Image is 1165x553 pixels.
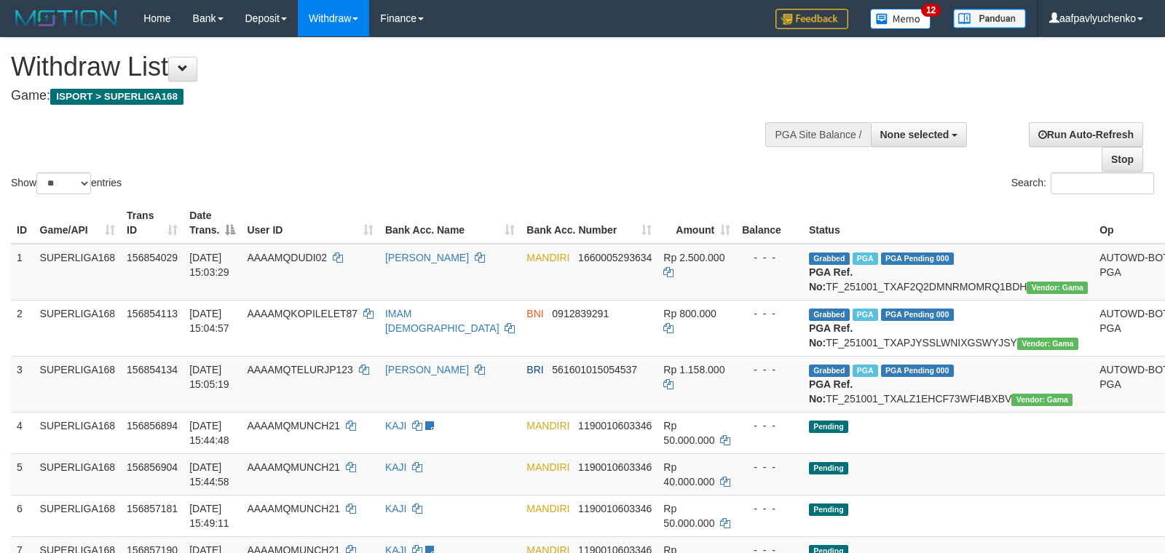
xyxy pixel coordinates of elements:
span: [DATE] 15:05:19 [189,364,229,390]
div: - - - [742,306,797,321]
span: Pending [809,504,848,516]
span: [DATE] 15:03:29 [189,252,229,278]
span: AAAAMQMUNCH21 [247,420,340,431]
span: 156854134 [127,364,178,375]
img: Feedback.jpg [775,9,848,29]
span: 156857181 [127,503,178,514]
span: MANDIRI [526,420,569,431]
th: Balance [736,202,803,244]
span: 156856904 [127,461,178,473]
span: Pending [809,462,848,474]
td: TF_251001_TXALZ1EHCF73WFI4BXBV [803,356,1094,412]
span: Vendor URL: https://trx31.1velocity.biz [1011,394,1073,406]
td: 3 [11,356,34,412]
span: Copy 1190010603346 to clipboard [578,420,652,431]
th: Bank Acc. Name: activate to sort column ascending [379,202,521,244]
a: KAJI [385,503,407,514]
span: Rp 50.000.000 [663,503,714,529]
span: Copy 1190010603346 to clipboard [578,461,652,473]
span: 12 [921,4,941,17]
td: SUPERLIGA168 [34,495,122,536]
label: Search: [1011,172,1154,194]
span: MANDIRI [526,252,569,263]
h1: Withdraw List [11,52,762,81]
span: 156856894 [127,420,178,431]
a: [PERSON_NAME] [385,364,469,375]
select: Showentries [36,172,91,194]
span: PGA Pending [881,309,954,321]
a: KAJI [385,420,407,431]
span: 156854113 [127,308,178,319]
h4: Game: [11,89,762,103]
a: Run Auto-Refresh [1029,122,1143,147]
span: MANDIRI [526,461,569,473]
td: SUPERLIGA168 [34,244,122,301]
th: Date Trans.: activate to sort column descending [183,202,241,244]
span: Copy 0912839291 to clipboard [552,308,609,319]
span: None selected [880,129,949,140]
span: Rp 50.000.000 [663,420,714,446]
td: 2 [11,300,34,356]
td: SUPERLIGA168 [34,412,122,453]
a: IMAM [DEMOGRAPHIC_DATA] [385,308,499,334]
div: - - - [742,362,797,377]
th: Bank Acc. Number: activate to sort column ascending [521,202,657,244]
span: AAAAMQMUNCH21 [247,461,340,473]
td: TF_251001_TXAPJYSSLWNIXGSWYJSY [803,300,1094,356]
label: Show entries [11,172,122,194]
span: Copy 561601015054537 to clipboard [552,364,637,375]
span: Pending [809,421,848,433]
th: ID [11,202,34,244]
span: Rp 1.158.000 [663,364,724,375]
span: Grabbed [809,365,850,377]
span: Copy 1190010603346 to clipboard [578,503,652,514]
th: User ID: activate to sort column ascending [241,202,379,244]
span: BNI [526,308,543,319]
img: Button%20Memo.svg [870,9,931,29]
span: Marked by aafchhiseyha [853,309,878,321]
th: Status [803,202,1094,244]
th: Amount: activate to sort column ascending [657,202,736,244]
b: PGA Ref. No: [809,378,853,405]
span: Marked by aafsengchandara [853,365,878,377]
span: [DATE] 15:04:57 [189,308,229,334]
span: PGA Pending [881,252,954,265]
td: SUPERLIGA168 [34,356,122,412]
img: MOTION_logo.png [11,7,122,29]
input: Search: [1051,172,1154,194]
span: PGA Pending [881,365,954,377]
td: SUPERLIGA168 [34,453,122,495]
span: AAAAMQKOPILELET87 [247,308,358,319]
span: Rp 40.000.000 [663,461,714,488]
div: - - - [742,501,797,516]
td: 6 [11,495,34,536]
div: - - - [742,250,797,265]
span: [DATE] 15:44:48 [189,420,229,446]
td: TF_251001_TXAF2Q2DMNRMOMRQ1BDH [803,244,1094,301]
span: AAAAMQMUNCH21 [247,503,340,514]
b: PGA Ref. No: [809,322,853,349]
img: panduan.png [953,9,1026,28]
span: Vendor URL: https://trx31.1velocity.biz [1017,338,1078,350]
span: ISPORT > SUPERLIGA168 [50,89,183,105]
td: SUPERLIGA168 [34,300,122,356]
span: MANDIRI [526,503,569,514]
td: 4 [11,412,34,453]
span: AAAAMQDUDI02 [247,252,327,263]
span: [DATE] 15:49:11 [189,503,229,529]
a: Stop [1102,147,1143,172]
td: 1 [11,244,34,301]
span: Grabbed [809,309,850,321]
b: PGA Ref. No: [809,266,853,293]
span: BRI [526,364,543,375]
a: [PERSON_NAME] [385,252,469,263]
div: - - - [742,418,797,433]
span: AAAAMQTELURJP123 [247,364,353,375]
td: 5 [11,453,34,495]
span: Rp 800.000 [663,308,716,319]
button: None selected [871,122,968,147]
span: Marked by aafsoycanthlai [853,252,878,265]
span: [DATE] 15:44:58 [189,461,229,488]
a: KAJI [385,461,407,473]
span: Vendor URL: https://trx31.1velocity.biz [1027,282,1088,294]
